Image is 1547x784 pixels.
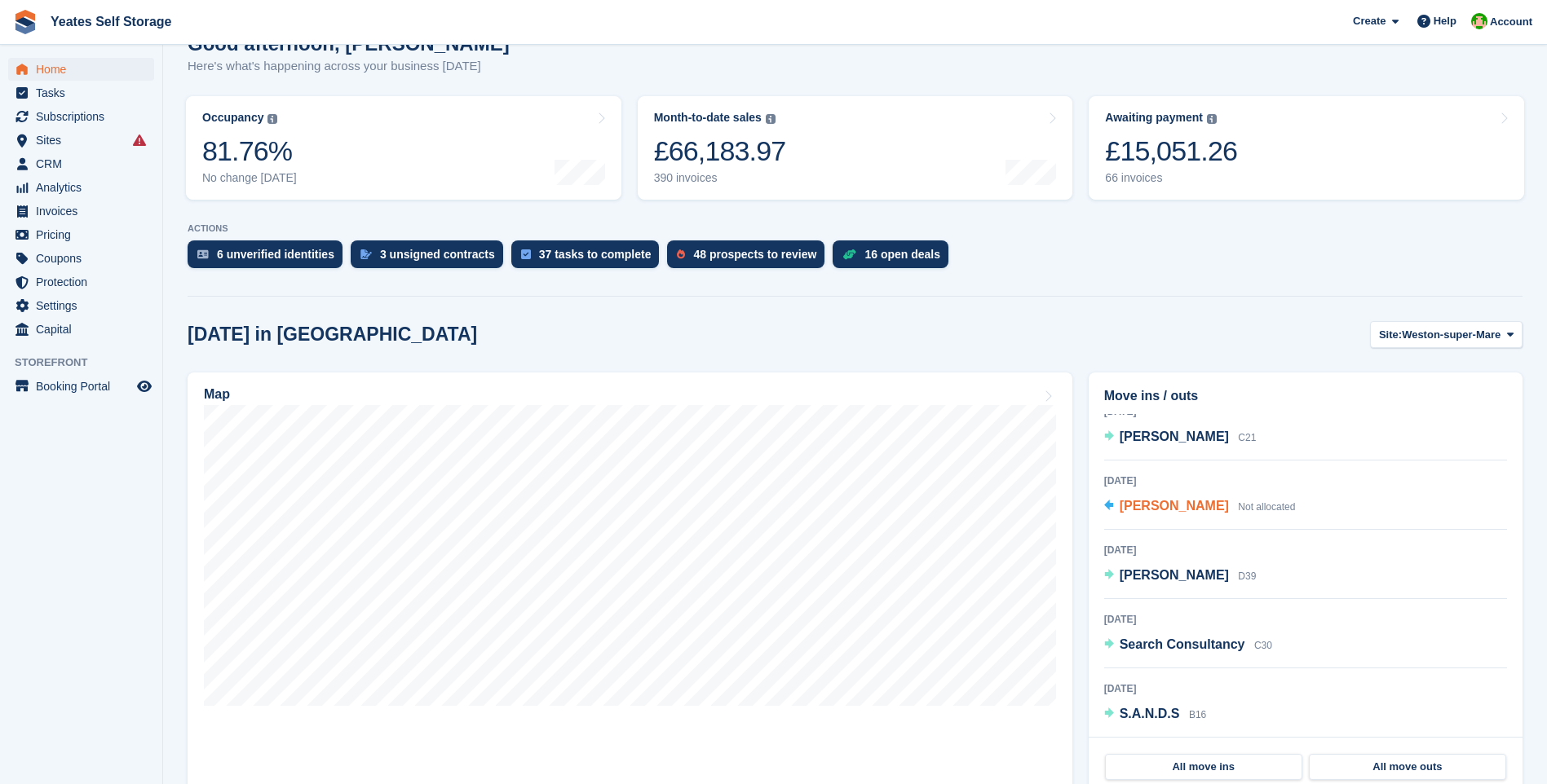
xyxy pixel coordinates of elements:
img: verify_identity-adf6edd0f0f0b5bbfe63781bf79b02c33cf7c696d77639b501bdc392416b5a36.svg [197,249,209,259]
span: C30 [1254,640,1272,651]
div: [DATE] [1104,543,1507,557]
img: contract_signature_icon-13c848040528278c33f63329250d36e43548de30e8caae1d1a13099fd9432cc5.svg [360,249,372,259]
span: Booking Portal [36,375,134,398]
div: 66 invoices [1105,171,1237,185]
a: menu [8,105,154,128]
a: Search Consultancy C30 [1104,635,1272,656]
img: Angela Field [1471,13,1487,29]
div: £15,051.26 [1105,134,1237,168]
div: [DATE] [1104,473,1507,488]
span: Analytics [36,176,134,199]
span: [PERSON_NAME] [1120,429,1229,443]
a: menu [8,375,154,398]
div: 6 unverified identities [217,248,334,261]
div: 390 invoices [654,171,786,185]
span: Storefront [15,355,162,371]
a: Occupancy 81.76% No change [DATE] [186,96,621,200]
span: Search Consultancy [1120,637,1245,651]
img: icon-info-grey-7440780725fd019a000dd9b08b2336e03edf1995a4989e88bcd33f0948082b44.svg [1207,114,1217,124]
a: menu [8,58,154,81]
button: Site: Weston-super-Mare [1370,321,1523,348]
span: B16 [1189,709,1206,720]
a: menu [8,223,154,246]
a: Awaiting payment £15,051.26 66 invoices [1089,96,1524,200]
div: 37 tasks to complete [539,248,652,261]
a: 3 unsigned contracts [351,240,511,276]
a: menu [8,176,154,199]
a: [PERSON_NAME] D39 [1104,566,1257,587]
div: [DATE] [1104,612,1507,627]
a: menu [8,294,154,317]
span: Site: [1379,327,1402,343]
div: 16 open deals [864,248,940,261]
div: Occupancy [202,111,263,125]
a: menu [8,200,154,222]
a: All move outs [1309,754,1506,780]
span: [PERSON_NAME] [1120,499,1229,513]
a: All move ins [1105,754,1302,780]
div: Month-to-date sales [654,111,762,125]
h2: [DATE] in [GEOGRAPHIC_DATA] [188,324,477,346]
span: Pricing [36,223,134,246]
span: C21 [1238,432,1256,443]
h2: Map [204,387,230,402]
a: S.A.N.D.S B16 [1104,704,1207,725]
span: Account [1490,14,1532,30]
span: Sites [36,129,134,152]
div: No change [DATE] [202,171,297,185]
span: Settings [36,294,134,317]
h2: Move ins / outs [1104,386,1507,406]
span: S.A.N.D.S [1120,707,1180,720]
span: [PERSON_NAME] [1120,568,1229,582]
div: 3 unsigned contracts [380,248,495,261]
a: [PERSON_NAME] C21 [1104,427,1257,448]
span: Create [1353,13,1386,29]
img: prospect-51fa495bee0391a8d652442698ab0144808aea92771e9ea1ae160a38d050c398.svg [677,249,685,259]
i: Smart entry sync failures have occurred [133,134,146,147]
div: £66,183.97 [654,134,786,168]
span: Home [36,58,134,81]
div: Awaiting payment [1105,111,1203,125]
a: menu [8,318,154,341]
span: Weston-super-Mare [1402,327,1501,343]
span: CRM [36,152,134,175]
span: Coupons [36,247,134,270]
a: Month-to-date sales £66,183.97 390 invoices [638,96,1073,200]
span: D39 [1238,570,1256,582]
span: Help [1434,13,1456,29]
a: 37 tasks to complete [511,240,668,276]
span: Tasks [36,81,134,104]
a: menu [8,152,154,175]
a: 6 unverified identities [188,240,351,276]
a: menu [8,81,154,104]
a: menu [8,247,154,270]
p: ACTIONS [188,223,1523,234]
img: stora-icon-8386f47178a22dfd0bd8f6a31ec36ba5ce8667c1dd55bd0f319d3a0aa187defe.svg [13,10,38,34]
a: Preview store [135,377,154,396]
img: deal-1b604bf984904fb50ccaf53a9ad4b4a5d6e5aea283cecdc64d6e3604feb123c2.svg [842,249,856,260]
img: icon-info-grey-7440780725fd019a000dd9b08b2336e03edf1995a4989e88bcd33f0948082b44.svg [766,114,776,124]
div: 48 prospects to review [693,248,816,261]
a: Yeates Self Storage [44,8,179,35]
a: 48 prospects to review [667,240,833,276]
span: Not allocated [1238,501,1295,513]
span: Invoices [36,200,134,222]
div: 81.76% [202,134,297,168]
a: [PERSON_NAME] Not allocated [1104,496,1296,518]
img: task-75834270c22a3079a89374b754ae025e5fb1db73e45f91037f5363f120a921f8.svg [521,249,531,259]
a: menu [8,129,154,152]
span: Capital [36,318,134,341]
img: icon-info-grey-7440780725fd019a000dd9b08b2336e03edf1995a4989e88bcd33f0948082b44.svg [267,114,277,124]
p: Here's what's happening across your business [DATE] [188,57,510,76]
span: Protection [36,271,134,293]
a: 16 open deals [833,240,957,276]
span: Subscriptions [36,105,134,128]
div: [DATE] [1104,681,1507,696]
a: menu [8,271,154,293]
